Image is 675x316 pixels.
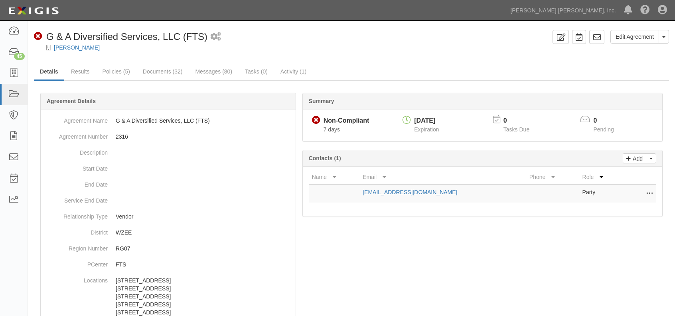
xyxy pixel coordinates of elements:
[44,225,108,237] dt: District
[363,189,457,195] a: [EMAIL_ADDRESS][DOMAIN_NAME]
[503,126,529,133] span: Tasks Due
[44,209,108,221] dt: Relationship Type
[359,170,526,185] th: Email
[116,260,292,268] p: FTS
[44,129,292,145] dd: 2316
[503,116,539,125] p: 0
[6,4,61,18] img: logo-5460c22ac91f19d4615b14bd174203de0afe785f0fc80cf4dbbc73dc1793850b.png
[137,64,189,79] a: Documents (32)
[324,116,369,125] div: Non-Compliant
[44,177,108,189] dt: End Date
[211,33,221,41] i: 2 scheduled workflows
[44,113,292,129] dd: G & A Diversified Services, LLC (FTS)
[189,64,238,79] a: Messages (80)
[34,30,207,44] div: G & A Diversified Services, LLC (FTS)
[309,170,360,185] th: Name
[414,116,439,125] div: [DATE]
[47,98,96,104] b: Agreement Details
[116,244,292,252] p: RG07
[579,185,624,203] td: Party
[593,116,624,125] p: 0
[274,64,312,79] a: Activity (1)
[44,193,108,205] dt: Service End Date
[506,2,620,18] a: [PERSON_NAME] [PERSON_NAME], Inc.
[46,31,207,42] span: G & A Diversified Services, LLC (FTS)
[631,154,643,163] p: Add
[44,272,108,284] dt: Locations
[65,64,96,79] a: Results
[44,161,108,173] dt: Start Date
[239,64,274,79] a: Tasks (0)
[640,6,650,15] i: Help Center - Complianz
[593,126,614,133] span: Pending
[623,153,646,163] a: Add
[34,32,42,41] i: Non-Compliant
[324,126,340,133] span: Since 10/07/2025
[44,113,108,125] dt: Agreement Name
[44,240,108,252] dt: Region Number
[44,129,108,141] dt: Agreement Number
[414,126,439,133] span: Expiration
[54,44,100,51] a: [PERSON_NAME]
[34,64,64,81] a: Details
[526,170,579,185] th: Phone
[97,64,136,79] a: Policies (5)
[610,30,659,44] a: Edit Agreement
[309,155,341,161] b: Contacts (1)
[14,53,25,60] div: 45
[44,209,292,225] dd: Vendor
[116,229,292,237] p: WZEE
[309,98,334,104] b: Summary
[44,256,108,268] dt: PCenter
[44,145,108,157] dt: Description
[312,116,320,125] i: Non-Compliant
[579,170,624,185] th: Role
